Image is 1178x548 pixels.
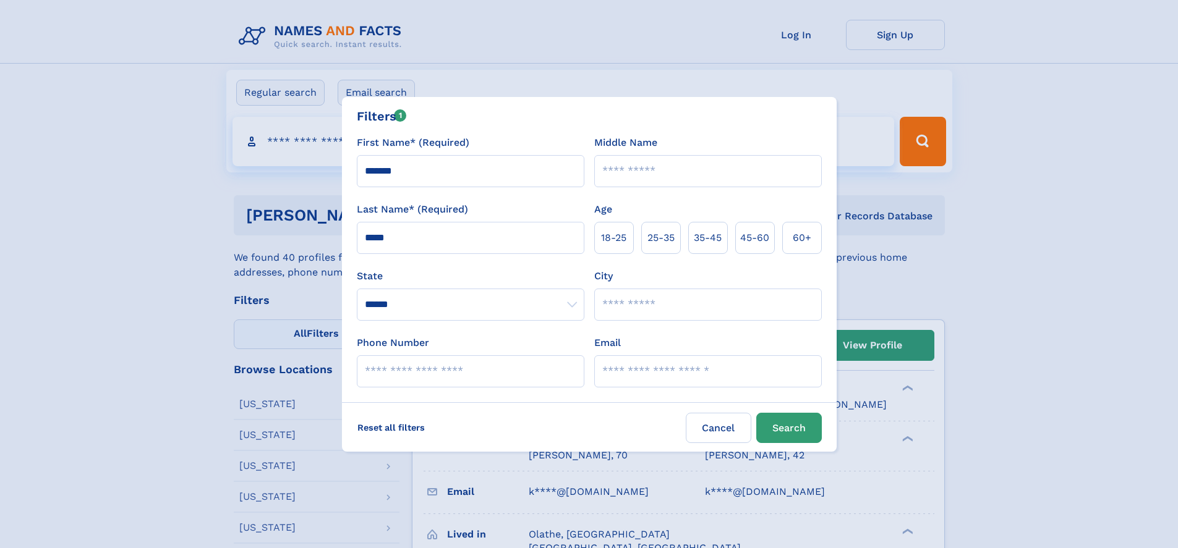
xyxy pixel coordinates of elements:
label: Middle Name [594,135,657,150]
span: 45‑60 [740,230,769,245]
label: City [594,269,613,284]
label: Phone Number [357,335,429,350]
label: State [357,269,584,284]
label: Reset all filters [349,413,433,442]
label: Age [594,202,612,217]
span: 18‑25 [601,230,626,245]
label: Email [594,335,621,350]
button: Search [756,413,822,443]
label: First Name* (Required) [357,135,469,150]
label: Cancel [686,413,751,443]
span: 25‑35 [647,230,675,245]
span: 35‑45 [694,230,722,245]
div: Filters [357,107,407,125]
span: 60+ [793,230,811,245]
label: Last Name* (Required) [357,202,468,217]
